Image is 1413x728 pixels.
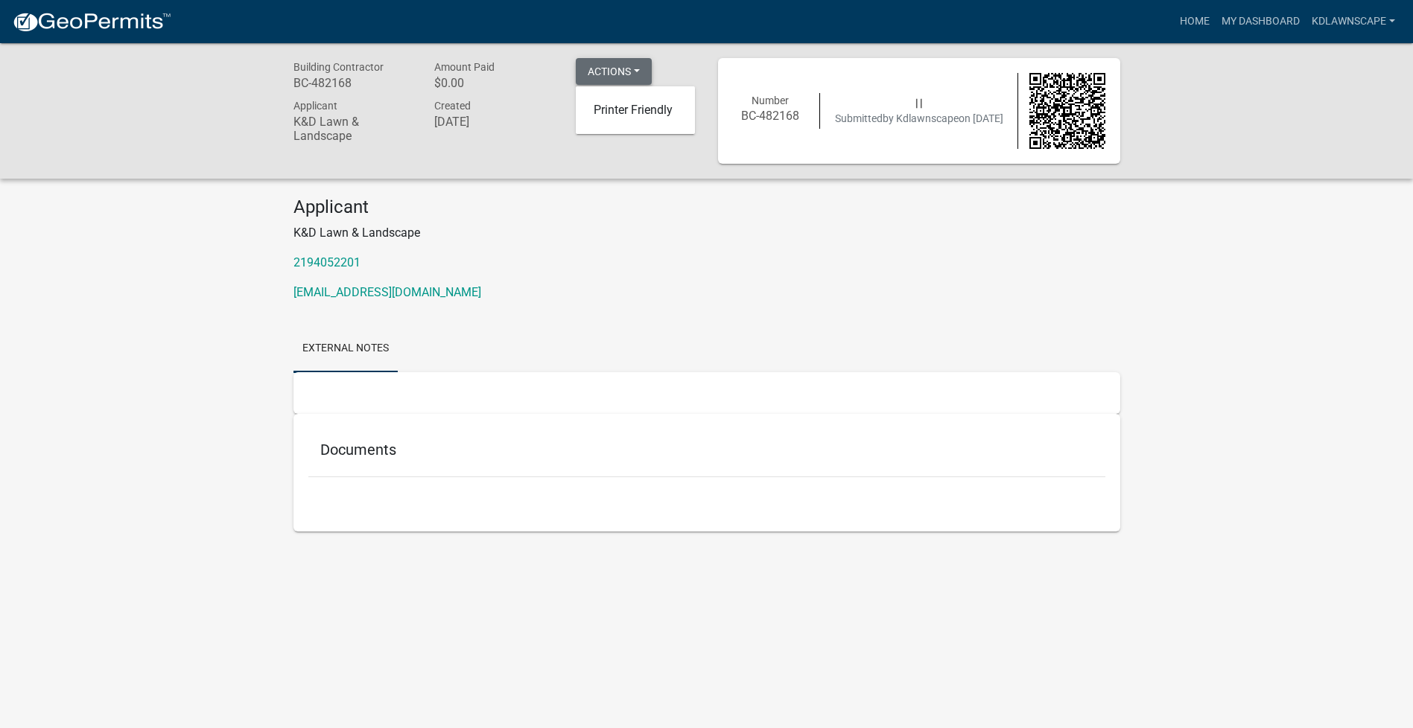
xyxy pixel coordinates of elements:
[434,76,553,90] h6: $0.00
[293,224,1120,242] p: K&D Lawn & Landscape
[752,95,789,106] span: Number
[293,100,337,112] span: Applicant
[293,61,384,73] span: Building Contractor
[835,112,1003,124] span: Submitted on [DATE]
[434,61,495,73] span: Amount Paid
[576,58,652,85] button: Actions
[293,76,413,90] h6: BC-482168
[293,285,481,299] a: [EMAIL_ADDRESS][DOMAIN_NAME]
[293,325,398,373] a: External Notes
[1029,73,1105,149] img: QR code
[883,112,959,124] span: by Kdlawnscape
[293,197,1120,218] h4: Applicant
[434,115,553,129] h6: [DATE]
[1216,7,1306,36] a: My Dashboard
[1306,7,1401,36] a: Kdlawnscape
[293,255,361,269] a: 2194052201
[434,100,471,112] span: Created
[576,86,695,134] div: Actions
[293,115,413,143] h6: K&D Lawn & Landscape
[320,441,1093,459] h5: Documents
[915,97,922,109] span: | |
[576,92,695,128] a: Printer Friendly
[733,109,809,123] h6: BC-482168
[1174,7,1216,36] a: Home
